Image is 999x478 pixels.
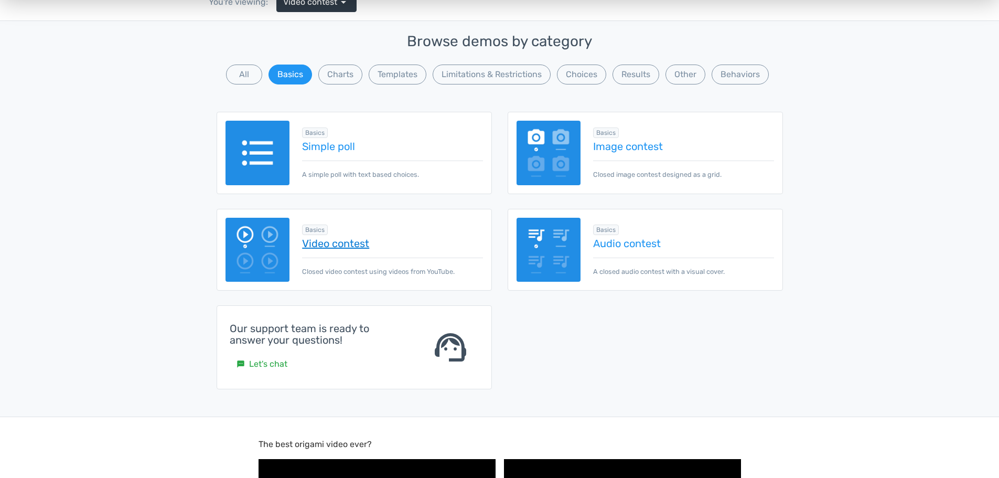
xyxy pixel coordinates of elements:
span: Browse all in Basics [593,225,619,235]
p: A closed audio contest with a visual cover. [593,258,774,277]
span: Origami Money Cat [282,228,356,238]
a: smsLet's chat [230,354,294,374]
img: hqdefault.jpg [259,42,496,220]
button: All [226,65,262,84]
img: text-poll.png.webp [225,121,290,185]
button: Basics [268,65,312,84]
span: Browse all in Basics [302,128,328,138]
small: sms [237,360,245,368]
span: Browse all in Basics [302,225,328,235]
button: Behaviors [712,65,769,84]
button: Results [613,65,659,84]
p: A simple poll with text based choices. [302,161,482,179]
a: Image contest [593,141,774,152]
a: Audio contest [593,238,774,249]
p: Closed image contest designed as a grid. [593,161,774,179]
img: hqdefault.jpg [504,42,741,220]
span: Origami Parrot [282,440,338,450]
button: Choices [557,65,606,84]
a: Simple poll [302,141,482,152]
button: Charts [318,65,362,84]
h3: Browse demos by category [217,34,783,50]
a: Video contest [302,238,482,249]
button: Limitations & Restrictions [433,65,551,84]
img: image-poll.png.webp [517,121,581,185]
img: audio-poll.png.webp [517,218,581,282]
button: Templates [369,65,426,84]
span: Origami Giraffe [527,228,586,238]
span: Browse all in Basics [593,128,619,138]
h4: Our support team is ready to answer your questions! [230,323,406,346]
img: video-poll.png.webp [225,218,290,282]
span: support_agent [432,328,469,366]
button: Other [665,65,705,84]
img: hqdefault.jpg [504,254,741,432]
span: Origami Horse [527,440,582,450]
img: hqdefault.jpg [259,254,496,432]
p: Closed video contest using videos from YouTube. [302,258,482,277]
p: The best origami video ever? [259,21,741,34]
